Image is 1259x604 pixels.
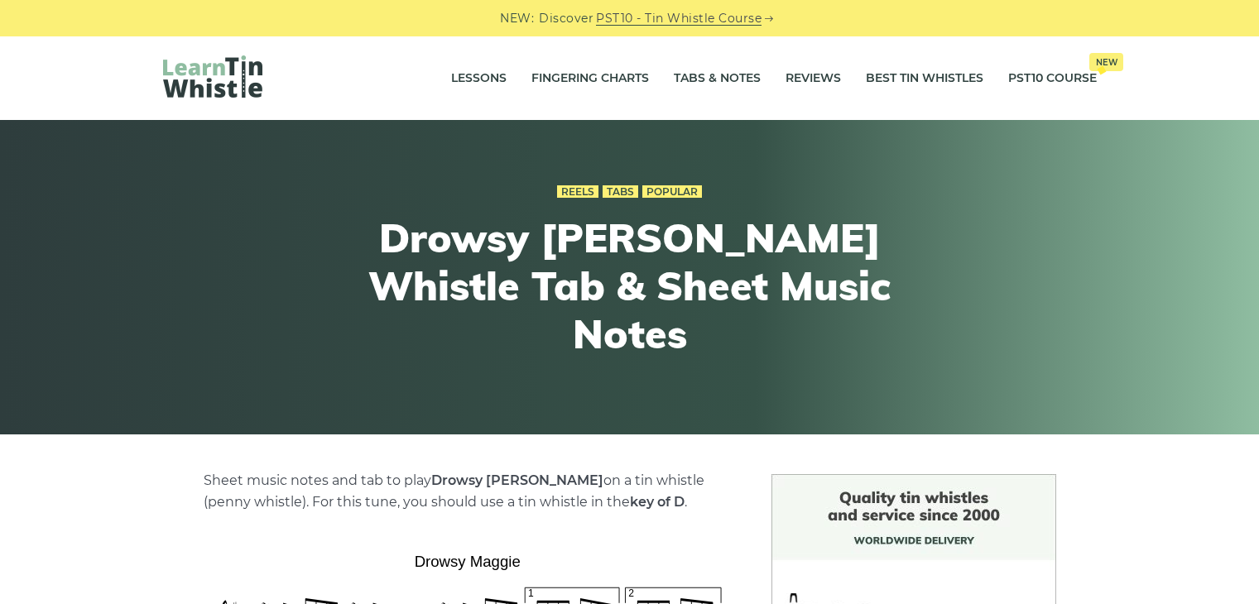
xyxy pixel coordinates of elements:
[1008,58,1097,99] a: PST10 CourseNew
[786,58,841,99] a: Reviews
[163,55,262,98] img: LearnTinWhistle.com
[325,214,935,357] h1: Drowsy [PERSON_NAME] Whistle Tab & Sheet Music Notes
[1089,53,1123,71] span: New
[557,185,598,199] a: Reels
[451,58,507,99] a: Lessons
[866,58,983,99] a: Best Tin Whistles
[630,494,685,510] strong: key of D
[531,58,649,99] a: Fingering Charts
[204,470,732,513] p: Sheet music notes and tab to play on a tin whistle (penny whistle). For this tune, you should use...
[603,185,638,199] a: Tabs
[674,58,761,99] a: Tabs & Notes
[431,472,603,488] strong: Drowsy [PERSON_NAME]
[642,185,702,199] a: Popular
